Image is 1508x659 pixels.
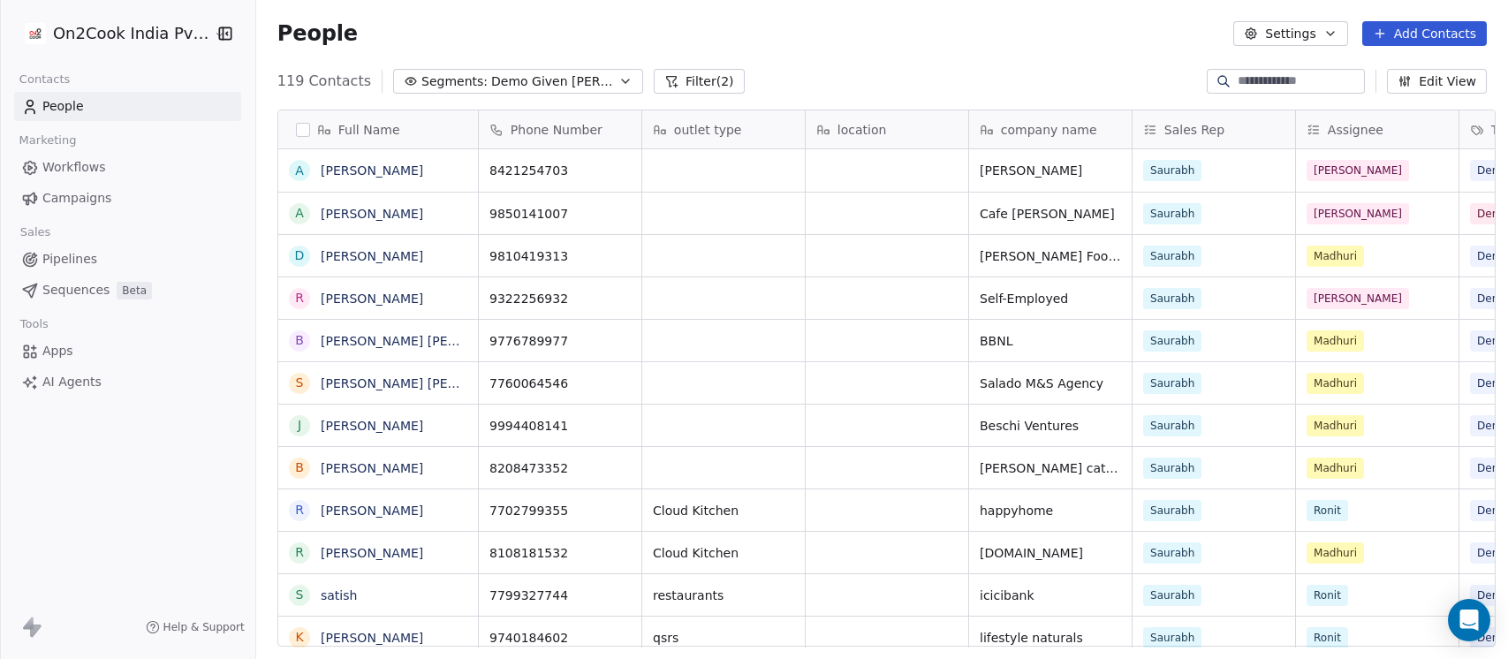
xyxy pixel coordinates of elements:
span: [PERSON_NAME] Foods and Hospitality Pvt Ltd [980,247,1121,265]
span: Help & Support [163,620,245,634]
button: Settings [1233,21,1347,46]
div: A [295,162,304,180]
a: [PERSON_NAME] [PERSON_NAME] [321,376,530,390]
div: s [295,586,303,604]
div: Sales Rep [1133,110,1295,148]
span: Saurabh [1143,458,1201,479]
div: Open Intercom Messenger [1448,599,1490,641]
span: Ronit [1307,500,1348,521]
span: 9994408141 [489,417,631,435]
span: location [837,121,887,139]
span: Saurabh [1143,330,1201,352]
div: R [295,289,304,307]
span: Saurabh [1143,203,1201,224]
a: [PERSON_NAME] [321,249,423,263]
span: AI Agents [42,373,102,391]
span: Saurabh [1143,160,1201,181]
span: [PERSON_NAME] [1307,288,1409,309]
a: AI Agents [14,367,241,397]
span: 119 Contacts [277,71,371,92]
span: 8108181532 [489,544,631,562]
a: Workflows [14,153,241,182]
div: company name [969,110,1132,148]
div: grid [278,149,479,648]
span: 8208473352 [489,459,631,477]
span: 9322256932 [489,290,631,307]
span: Contacts [11,66,78,93]
span: Pipelines [42,250,97,269]
span: Sales [12,219,58,246]
span: Beta [117,282,152,299]
div: S [295,374,303,392]
span: company name [1001,121,1097,139]
span: 8421254703 [489,162,631,179]
div: K [295,628,303,647]
span: People [277,20,358,47]
span: 9740184602 [489,629,631,647]
a: [PERSON_NAME] [PERSON_NAME] [321,334,530,348]
span: BBNL [980,332,1121,350]
div: Assignee [1296,110,1459,148]
span: Madhuri [1307,415,1364,436]
span: icicibank [980,587,1121,604]
span: Madhuri [1307,373,1364,394]
span: Saurabh [1143,288,1201,309]
span: Segments: [421,72,488,91]
span: 9850141007 [489,205,631,223]
span: Ronit [1307,627,1348,648]
span: Saurabh [1143,627,1201,648]
div: r [295,501,304,519]
button: Add Contacts [1362,21,1487,46]
span: Saurabh [1143,542,1201,564]
a: Apps [14,337,241,366]
span: Campaigns [42,189,111,208]
span: Marketing [11,127,84,154]
span: [PERSON_NAME] caterers [980,459,1121,477]
button: Edit View [1387,69,1487,94]
span: Demo Given [PERSON_NAME] [491,72,615,91]
span: [PERSON_NAME] [980,162,1121,179]
span: Madhuri [1307,458,1364,479]
span: Self-Employed [980,290,1121,307]
div: J [298,416,301,435]
span: [DOMAIN_NAME] [980,544,1121,562]
a: SequencesBeta [14,276,241,305]
span: Apps [42,342,73,360]
span: Madhuri [1307,330,1364,352]
span: Workflows [42,158,106,177]
a: [PERSON_NAME] [321,631,423,645]
a: Campaigns [14,184,241,213]
button: Filter(2) [654,69,745,94]
span: Saurabh [1143,585,1201,606]
div: B [295,458,304,477]
a: [PERSON_NAME] [321,163,423,178]
span: Beschi Ventures [980,417,1121,435]
div: outlet type [642,110,805,148]
div: B [295,331,304,350]
span: Saurabh [1143,373,1201,394]
span: Assignee [1328,121,1383,139]
span: Sales Rep [1164,121,1224,139]
span: 9776789977 [489,332,631,350]
div: R [295,543,304,562]
span: qsrs [653,629,794,647]
span: Madhuri [1307,542,1364,564]
img: on2cook%20logo-04%20copy.jpg [25,23,46,44]
span: lifestyle naturals [980,629,1121,647]
span: [PERSON_NAME] [1307,203,1409,224]
span: happyhome [980,502,1121,519]
div: A [295,204,304,223]
span: On2Cook India Pvt. Ltd. [53,22,209,45]
span: Phone Number [511,121,602,139]
span: Full Name [338,121,400,139]
a: People [14,92,241,121]
span: Tools [12,311,56,337]
span: Saurabh [1143,500,1201,521]
span: 9810419313 [489,247,631,265]
a: Help & Support [146,620,245,634]
span: Cloud Kitchen [653,502,794,519]
span: People [42,97,84,116]
a: [PERSON_NAME] [321,461,423,475]
button: On2Cook India Pvt. Ltd. [21,19,202,49]
span: Sequences [42,281,110,299]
